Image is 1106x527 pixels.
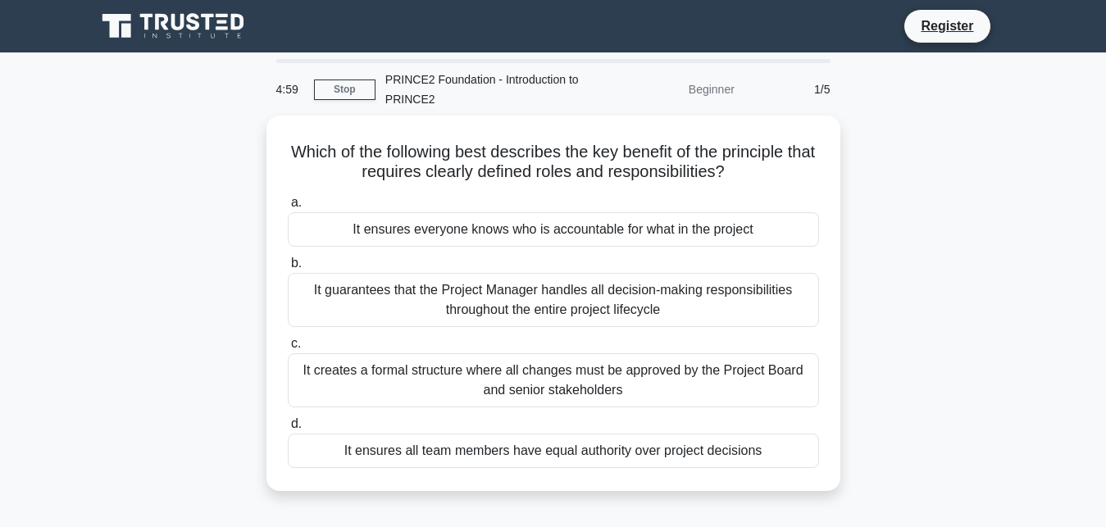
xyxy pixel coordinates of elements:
a: Register [911,16,983,36]
span: d. [291,416,302,430]
div: It ensures all team members have equal authority over project decisions [288,434,819,468]
div: PRINCE2 Foundation - Introduction to PRINCE2 [375,63,601,116]
a: Stop [314,80,375,100]
div: 4:59 [266,73,314,106]
div: Beginner [601,73,744,106]
span: a. [291,195,302,209]
div: 1/5 [744,73,840,106]
div: It creates a formal structure where all changes must be approved by the Project Board and senior ... [288,353,819,407]
span: b. [291,256,302,270]
span: c. [291,336,301,350]
div: It guarantees that the Project Manager handles all decision-making responsibilities throughout th... [288,273,819,327]
h5: Which of the following best describes the key benefit of the principle that requires clearly defi... [286,142,821,183]
div: It ensures everyone knows who is accountable for what in the project [288,212,819,247]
